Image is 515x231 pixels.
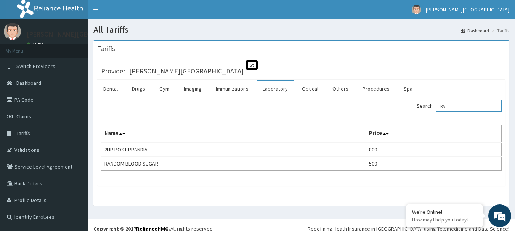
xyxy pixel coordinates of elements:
span: Claims [16,113,31,120]
a: Optical [296,81,324,97]
a: Online [27,41,45,47]
input: Search: [436,100,502,112]
div: Chat with us now [40,43,128,53]
h3: Provider - [PERSON_NAME][GEOGRAPHIC_DATA] [101,68,244,75]
div: Minimize live chat window [125,4,143,22]
a: Dental [97,81,124,97]
h3: Tariffs [97,45,115,52]
p: [PERSON_NAME][GEOGRAPHIC_DATA] [27,31,140,38]
a: Imaging [178,81,208,97]
th: Name [101,125,366,143]
span: We're online! [44,68,105,145]
a: Others [326,81,355,97]
td: 2HR POST PRANDIAL [101,142,366,157]
a: Immunizations [210,81,255,97]
span: Dashboard [16,80,41,86]
a: Dashboard [461,27,489,34]
h1: All Tariffs [93,25,509,35]
td: RANDOM BLOOD SUGAR [101,157,366,171]
img: User Image [4,23,21,40]
td: 800 [366,142,502,157]
a: Spa [398,81,419,97]
li: Tariffs [490,27,509,34]
p: How may I help you today? [412,217,477,223]
img: d_794563401_company_1708531726252_794563401 [14,38,31,57]
img: User Image [412,5,421,14]
span: St [246,60,258,70]
a: Drugs [126,81,151,97]
a: Laboratory [257,81,294,97]
div: We're Online! [412,209,477,215]
span: Switch Providers [16,63,55,70]
th: Price [366,125,502,143]
td: 500 [366,157,502,171]
label: Search: [417,100,502,112]
a: Procedures [356,81,396,97]
span: Tariffs [16,130,30,137]
textarea: Type your message and hit 'Enter' [4,152,145,178]
span: [PERSON_NAME][GEOGRAPHIC_DATA] [426,6,509,13]
a: Gym [153,81,176,97]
